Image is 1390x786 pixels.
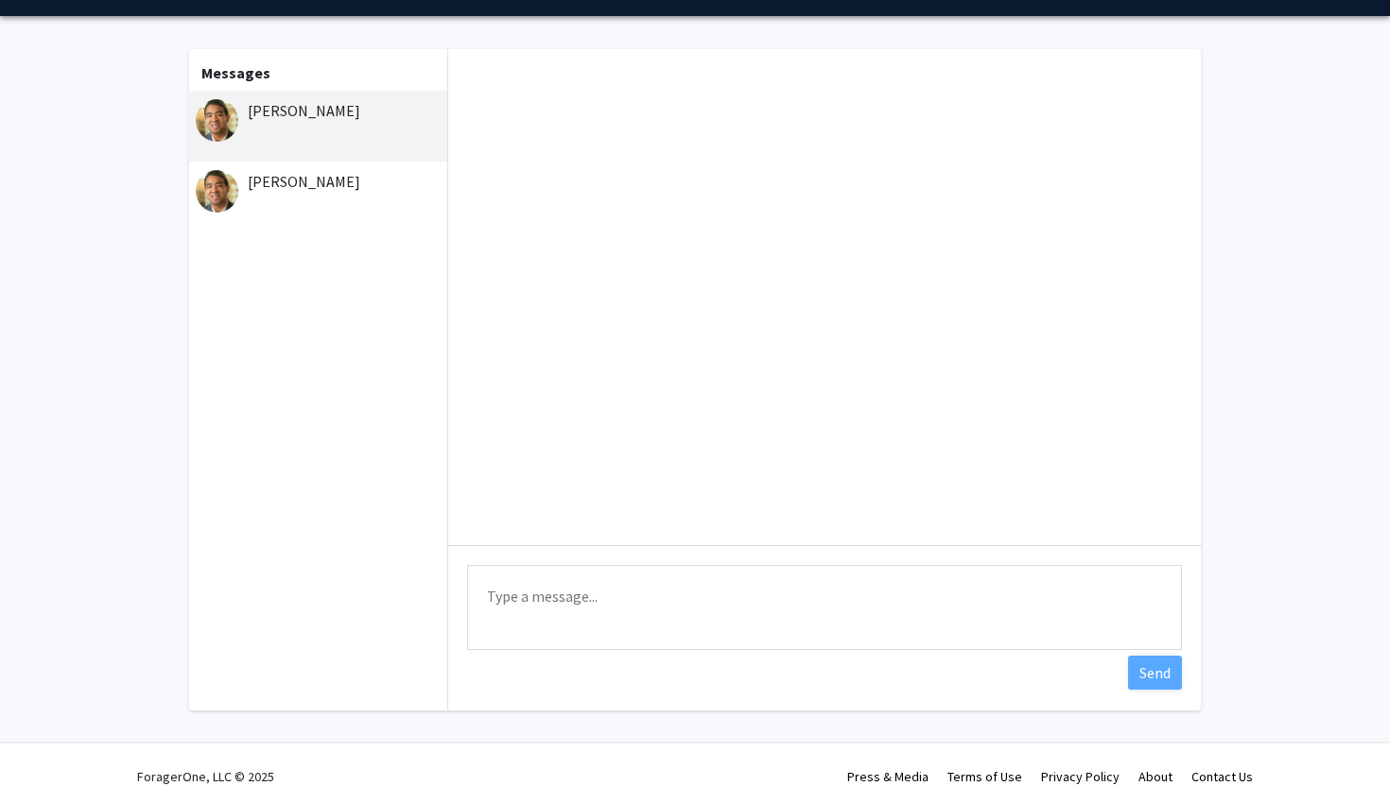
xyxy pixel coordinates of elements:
[1041,768,1120,785] a: Privacy Policy
[947,768,1022,785] a: Terms of Use
[201,63,270,82] b: Messages
[847,768,929,785] a: Press & Media
[1138,768,1173,785] a: About
[196,170,443,193] div: [PERSON_NAME]
[196,99,443,122] div: [PERSON_NAME]
[196,170,238,213] img: Kunal Parikh
[467,565,1182,650] textarea: Message
[1128,656,1182,690] button: Send
[14,701,80,772] iframe: Chat
[1191,768,1253,785] a: Contact Us
[196,99,238,142] img: Kunal Parikh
